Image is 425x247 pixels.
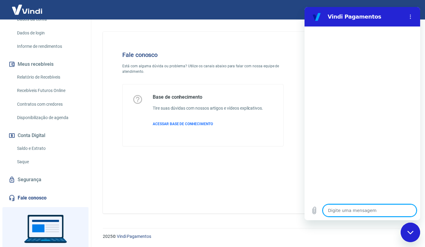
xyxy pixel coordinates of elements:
[401,223,420,242] iframe: Botão para abrir a janela de mensagens, conversa em andamento
[15,142,84,155] a: Saldo e Extrato
[117,234,151,239] a: Vindi Pagamentos
[15,27,84,39] a: Dados de login
[15,40,84,53] a: Informe de rendimentos
[7,173,84,186] a: Segurança
[301,41,393,123] img: Fale conosco
[15,156,84,168] a: Saque
[15,98,84,111] a: Contratos com credores
[122,51,284,58] h4: Fale conosco
[153,94,263,100] h5: Base de conhecimento
[15,71,84,83] a: Relatório de Recebíveis
[15,13,84,26] a: Dados da conta
[7,0,47,19] img: Vindi
[153,121,263,127] a: ACESSAR BASE DE CONHECIMENTO
[7,58,84,71] button: Meus recebíveis
[7,191,84,205] a: Fale conosco
[153,122,213,126] span: ACESSAR BASE DE CONHECIMENTO
[396,4,418,16] button: Sair
[15,111,84,124] a: Disponibilização de agenda
[153,105,263,111] h6: Tire suas dúvidas com nossos artigos e vídeos explicativos.
[7,129,84,142] button: Conta Digital
[305,7,420,220] iframe: Janela de mensagens
[15,84,84,97] a: Recebíveis Futuros Online
[122,63,284,74] p: Está com alguma dúvida ou problema? Utilize os canais abaixo para falar com nossa equipe de atend...
[103,233,410,240] p: 2025 ©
